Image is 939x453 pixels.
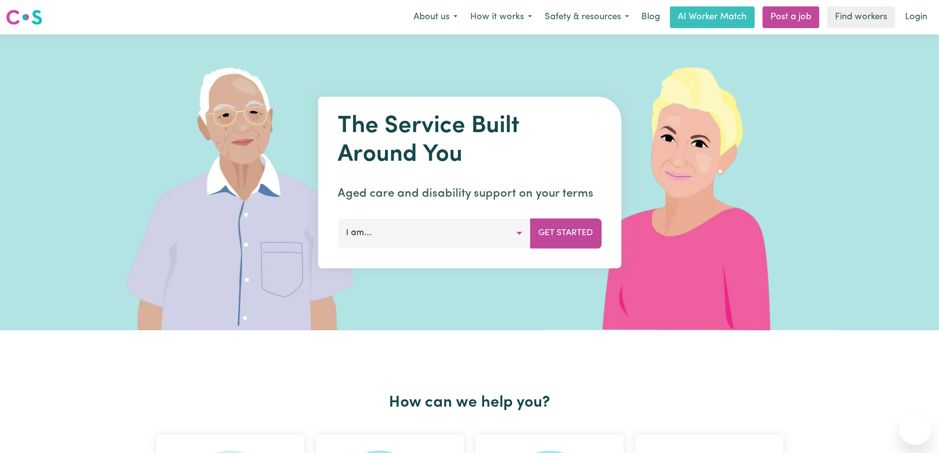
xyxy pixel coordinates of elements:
h2: How can we help you? [150,393,789,412]
a: AI Worker Match [670,6,755,28]
a: Blog [635,6,666,28]
a: Login [899,6,933,28]
iframe: Button to launch messaging window [900,414,931,445]
img: Careseekers logo [6,8,42,26]
button: I am... [338,218,530,248]
h1: The Service Built Around You [338,112,601,169]
a: Careseekers logo [6,6,42,29]
button: How it works [464,7,538,28]
a: Find workers [827,6,895,28]
button: Get Started [530,218,601,248]
a: Post a job [763,6,819,28]
p: Aged care and disability support on your terms [338,185,601,203]
button: About us [407,7,464,28]
button: Safety & resources [538,7,635,28]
